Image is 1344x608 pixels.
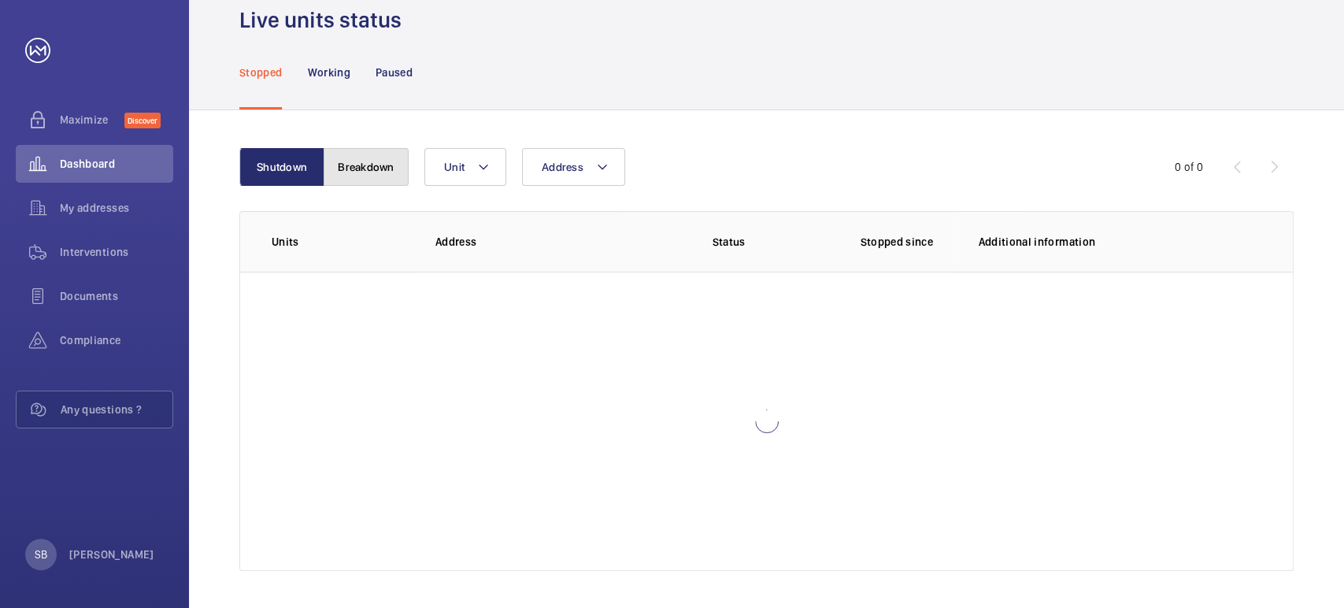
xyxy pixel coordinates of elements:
p: Stopped since [860,234,953,250]
p: Working [307,65,350,80]
p: Additional information [978,234,1261,250]
span: Unit [444,161,465,173]
button: Shutdown [239,148,324,186]
span: Compliance [60,332,173,348]
p: Status [634,234,824,250]
span: Maximize [60,112,124,128]
span: Address [542,161,583,173]
span: My addresses [60,200,173,216]
p: [PERSON_NAME] [69,547,154,562]
button: Breakdown [324,148,409,186]
p: Address [435,234,623,250]
h1: Live units status [239,6,402,35]
p: Stopped [239,65,282,80]
span: Discover [124,113,161,128]
p: Paused [376,65,413,80]
p: SB [35,547,47,562]
div: 0 of 0 [1175,159,1203,175]
span: Interventions [60,244,173,260]
p: Units [272,234,410,250]
button: Address [522,148,625,186]
button: Unit [424,148,506,186]
span: Any questions ? [61,402,172,417]
span: Documents [60,288,173,304]
span: Dashboard [60,156,173,172]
